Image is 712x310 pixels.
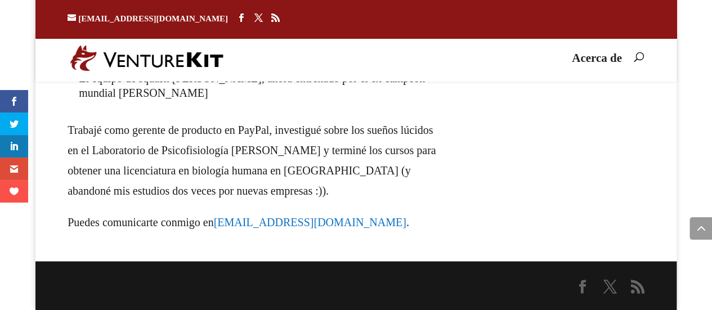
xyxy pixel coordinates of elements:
[79,72,425,99] font: El equipo de squash [PERSON_NAME], ahora entrenado por el ex campeón mundial [PERSON_NAME]
[406,216,409,228] font: .
[68,124,436,197] font: Trabajé como gerente de producto en PayPal, investigué sobre los sueños lúcidos en el Laboratorio...
[214,216,406,228] a: [EMAIL_ADDRESS][DOMAIN_NAME]
[68,14,228,23] a: [EMAIL_ADDRESS][DOMAIN_NAME]
[572,54,622,73] a: Acerca de
[78,14,228,23] font: [EMAIL_ADDRESS][DOMAIN_NAME]
[70,45,223,71] img: Kit de emprendimiento
[68,216,213,228] font: Puedes comunicarte conmigo en
[572,51,622,65] font: Acerca de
